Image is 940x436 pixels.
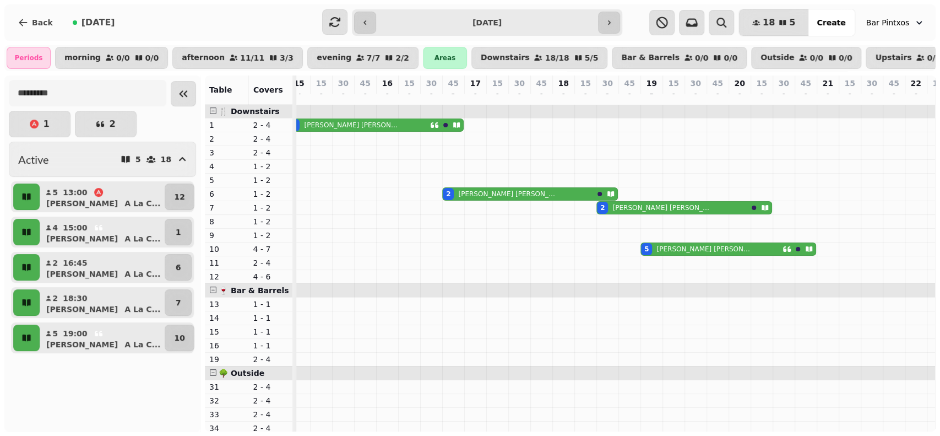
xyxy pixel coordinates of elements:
[253,326,289,337] p: 1 - 1
[307,47,419,69] button: evening7/72/2
[471,91,480,102] p: 0
[404,78,414,89] p: 15
[253,381,289,392] p: 2 - 4
[240,54,264,62] p: 11 / 11
[165,254,192,281] button: 6
[46,233,118,244] p: [PERSON_NAME]
[360,78,370,89] p: 45
[458,190,559,198] p: [PERSON_NAME] [PERSON_NAME]
[545,54,569,62] p: 18 / 18
[253,313,289,324] p: 1 - 1
[624,78,634,89] p: 45
[470,78,480,89] p: 17
[625,91,634,102] p: 0
[778,78,789,89] p: 30
[585,54,599,62] p: 5 / 5
[81,18,115,27] span: [DATE]
[75,111,137,137] button: 2
[64,53,101,62] p: morning
[42,254,162,281] button: 216:45[PERSON_NAME]A La C...
[253,423,289,434] p: 2 - 4
[751,47,861,69] button: Outside0/00/0
[109,120,115,128] p: 2
[209,257,244,268] p: 11
[165,325,194,351] button: 10
[209,354,244,365] p: 19
[209,202,244,213] p: 7
[46,339,118,350] p: [PERSON_NAME]
[52,222,58,233] p: 4
[42,325,162,351] button: 519:00[PERSON_NAME]A La C...
[427,91,436,102] p: 0
[9,142,196,177] button: Active518
[317,91,325,102] p: 0
[124,339,160,350] p: A La C ...
[64,9,124,36] button: [DATE]
[558,78,568,89] p: 18
[690,78,700,89] p: 30
[801,91,810,102] p: 0
[209,395,244,406] p: 32
[18,152,48,167] h2: Active
[514,78,524,89] p: 30
[361,91,370,102] p: 0
[367,54,381,62] p: 7 / 7
[176,227,181,238] p: 1
[712,78,722,89] p: 45
[735,91,744,102] p: 0
[253,299,289,310] p: 1 - 1
[295,91,303,102] p: 4
[63,293,88,304] p: 18:30
[621,53,680,62] p: Bar & Barrels
[294,78,304,89] p: 15
[644,245,649,254] div: 5
[481,53,530,62] p: Downstairs
[756,78,767,89] p: 15
[176,297,181,308] p: 7
[174,332,184,343] p: 10
[253,161,289,172] p: 1 - 2
[253,395,289,406] p: 2 - 4
[209,216,244,227] p: 8
[253,175,289,186] p: 1 - 2
[760,53,794,62] p: Outside
[867,91,876,102] p: 0
[808,9,854,36] button: Create
[889,91,898,102] p: 0
[174,191,184,202] p: 12
[42,184,162,210] button: 513:00[PERSON_NAME]A La C...
[695,54,709,62] p: 0 / 0
[209,189,244,200] p: 6
[46,304,118,315] p: [PERSON_NAME]
[866,17,910,28] span: Bar Pintxos
[145,54,159,62] p: 0 / 0
[52,257,58,268] p: 2
[844,78,855,89] p: 15
[253,271,289,282] p: 4 - 6
[449,91,458,102] p: 2
[253,354,289,365] p: 2 - 4
[63,328,88,339] p: 19:00
[823,91,832,102] p: 0
[209,423,244,434] p: 34
[423,47,467,69] div: Areas
[800,78,811,89] p: 45
[581,91,590,102] p: 0
[253,85,283,94] span: Covers
[209,133,244,144] p: 2
[209,313,244,324] p: 14
[669,91,678,102] p: 0
[209,271,244,282] p: 12
[492,78,502,89] p: 15
[253,409,289,420] p: 2 - 4
[209,147,244,158] p: 3
[209,326,244,337] p: 15
[253,120,289,131] p: 2 - 4
[559,91,568,102] p: 0
[55,47,168,69] button: morning0/00/0
[209,230,244,241] p: 9
[209,175,244,186] p: 5
[789,18,795,27] span: 5
[209,381,244,392] p: 31
[116,54,130,62] p: 0 / 0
